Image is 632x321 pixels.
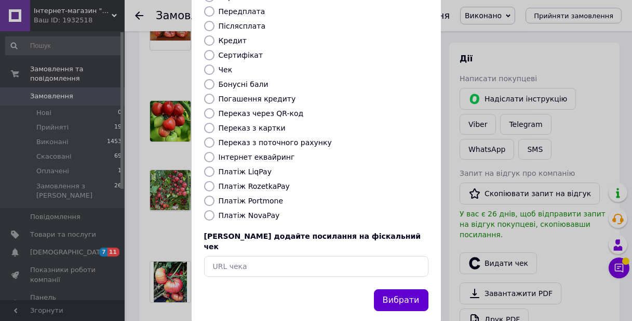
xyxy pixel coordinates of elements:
[219,66,233,74] label: Чек
[219,211,280,220] label: Платіж NovaPay
[219,22,266,30] label: Післясплата
[219,36,247,45] label: Кредит
[219,153,295,161] label: Інтернет еквайринг
[219,7,265,16] label: Передплата
[219,51,263,59] label: Сертифікат
[219,109,304,118] label: Переказ через QR-код
[219,80,268,88] label: Бонусні бали
[219,168,272,176] label: Платіж LiqPay
[219,138,332,147] label: Переказ з поточного рахунку
[219,197,284,205] label: Платіж Portmone
[219,95,296,103] label: Погашення кредиту
[204,256,428,277] input: URL чека
[204,232,421,251] span: [PERSON_NAME] додайте посилання на фіскальний чек
[219,182,290,190] label: Платіж RozetkaPay
[374,289,428,312] button: Вибрати
[219,124,286,132] label: Переказ з картки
